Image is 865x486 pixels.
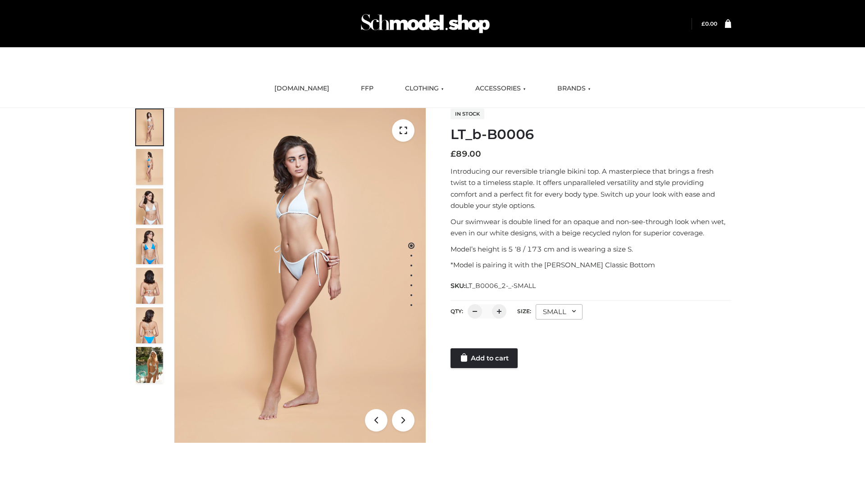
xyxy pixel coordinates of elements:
[465,282,536,290] span: LT_B0006_2-_-SMALL
[451,243,731,255] p: Model’s height is 5 ‘8 / 173 cm and is wearing a size S.
[536,304,583,319] div: SMALL
[354,79,380,99] a: FFP
[701,20,717,27] a: £0.00
[451,280,537,291] span: SKU:
[451,149,481,159] bdi: 89.00
[136,149,163,185] img: ArielClassicBikiniTop_CloudNine_AzureSky_OW114ECO_2-scaled.jpg
[451,348,518,368] a: Add to cart
[136,109,163,145] img: ArielClassicBikiniTop_CloudNine_AzureSky_OW114ECO_1-scaled.jpg
[701,20,717,27] bdi: 0.00
[451,126,731,143] h1: LT_b-B0006
[268,79,336,99] a: [DOMAIN_NAME]
[451,259,731,271] p: *Model is pairing it with the [PERSON_NAME] Classic Bottom
[136,189,163,225] img: ArielClassicBikiniTop_CloudNine_AzureSky_OW114ECO_3-scaled.jpg
[451,308,463,315] label: QTY:
[136,268,163,304] img: ArielClassicBikiniTop_CloudNine_AzureSky_OW114ECO_7-scaled.jpg
[174,108,426,443] img: ArielClassicBikiniTop_CloudNine_AzureSky_OW114ECO_1
[451,216,731,239] p: Our swimwear is double lined for an opaque and non-see-through look when wet, even in our white d...
[136,347,163,383] img: Arieltop_CloudNine_AzureSky2.jpg
[701,20,705,27] span: £
[136,307,163,343] img: ArielClassicBikiniTop_CloudNine_AzureSky_OW114ECO_8-scaled.jpg
[451,108,484,119] span: In stock
[451,149,456,159] span: £
[451,166,731,211] p: Introducing our reversible triangle bikini top. A masterpiece that brings a fresh twist to a time...
[551,79,597,99] a: BRANDS
[358,6,493,41] img: Schmodel Admin 964
[398,79,451,99] a: CLOTHING
[469,79,533,99] a: ACCESSORIES
[517,308,531,315] label: Size:
[136,228,163,264] img: ArielClassicBikiniTop_CloudNine_AzureSky_OW114ECO_4-scaled.jpg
